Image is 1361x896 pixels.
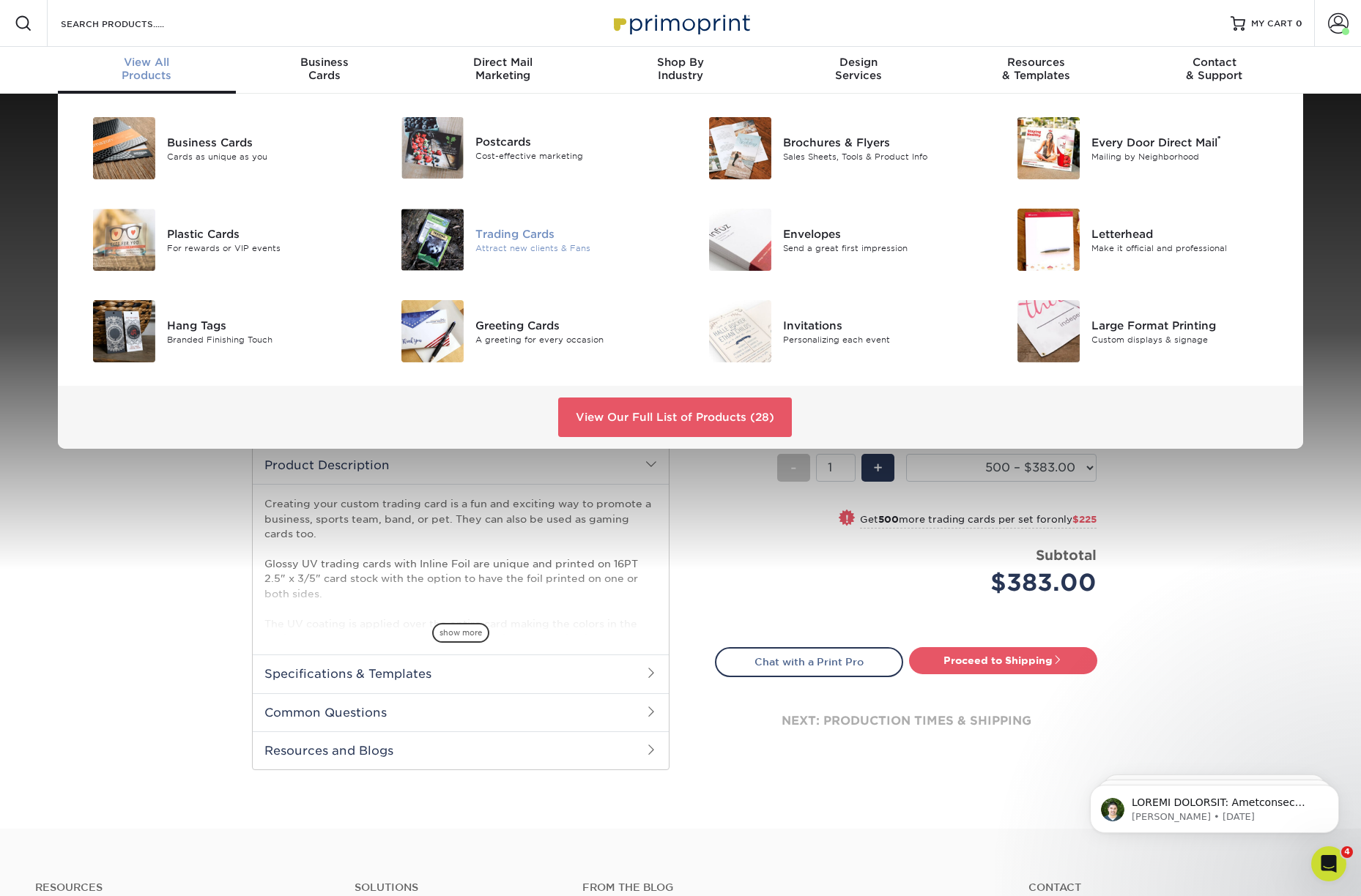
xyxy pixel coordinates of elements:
img: Envelopes [709,209,771,271]
a: Large Format Printing Large Format Printing Custom displays & signage [1000,294,1286,368]
div: For rewards or VIP events [167,242,361,254]
div: Invitations [783,317,977,333]
input: SEARCH PRODUCTS..... [59,15,202,32]
div: Custom displays & signage [1091,333,1286,346]
img: Plastic Cards [93,209,155,271]
img: Brochures & Flyers [709,117,771,179]
div: Branded Finishing Touch [167,333,361,346]
a: Resources& Templates [947,47,1125,94]
span: View All [58,56,236,69]
a: Letterhead Letterhead Make it official and professional [1000,203,1286,277]
div: Plastic Cards [167,225,361,242]
div: Sales Sheets, Tools & Product Info [783,150,977,163]
div: Every Door Direct Mail [1091,134,1286,150]
a: Proceed to Shipping [909,647,1097,673]
div: Business Cards [167,134,361,150]
a: Shop ByIndustry [592,47,770,94]
iframe: Intercom live chat [1311,846,1346,881]
div: Industry [592,56,770,82]
div: Make it official and professional [1091,242,1286,254]
div: Cards [236,56,414,82]
span: Direct Mail [414,56,592,69]
div: Mailing by Neighborhood [1091,150,1286,163]
h4: Resources [35,881,333,894]
a: View AllProducts [58,47,236,94]
span: show more [432,623,489,643]
div: Hang Tags [167,317,361,333]
div: Greeting Cards [475,317,670,333]
img: Letterhead [1017,209,1080,271]
h2: Specifications & Templates [253,654,669,692]
a: Chat with a Print Pro [715,647,903,676]
a: Contact& Support [1125,47,1303,94]
img: Hang Tags [93,300,155,362]
span: Resources [947,56,1125,69]
div: Marketing [414,56,592,82]
span: 0 [1296,18,1302,29]
div: A greeting for every occasion [475,333,670,346]
span: Contact [1125,56,1303,69]
a: BusinessCards [236,47,414,94]
img: Greeting Cards [401,300,464,362]
span: Shop By [592,56,770,69]
div: Attract new clients & Fans [475,242,670,254]
a: Postcards Postcards Cost-effective marketing [384,111,670,184]
a: Business Cards Business Cards Cards as unique as you [75,111,362,185]
div: & Support [1125,56,1303,82]
h2: Common Questions [253,693,669,731]
h4: From the Blog [582,881,990,894]
div: Cost-effective marketing [475,150,670,163]
span: 4 [1341,846,1353,858]
img: Invitations [709,300,771,362]
a: Invitations Invitations Personalizing each event [691,294,978,368]
div: Envelopes [783,225,977,242]
img: Business Cards [93,117,155,179]
a: DesignServices [769,47,947,94]
sup: ® [1217,134,1221,144]
h2: Resources and Blogs [253,731,669,769]
a: Brochures & Flyers Brochures & Flyers Sales Sheets, Tools & Product Info [691,111,978,185]
div: Services [769,56,947,82]
img: Every Door Direct Mail [1017,117,1080,179]
iframe: Intercom notifications message [1068,754,1361,856]
div: next: production times & shipping [715,677,1097,765]
a: Contact [1028,881,1326,894]
div: Personalizing each event [783,333,977,346]
a: Trading Cards Trading Cards Attract new clients & Fans [384,203,670,277]
a: View Our Full List of Products (28) [558,397,792,437]
img: Large Format Printing [1017,300,1080,362]
div: Postcards [475,134,670,150]
div: Products [58,56,236,82]
div: Cards as unique as you [167,150,361,163]
img: Postcards [401,117,464,179]
a: Direct MailMarketing [414,47,592,94]
div: & Templates [947,56,1125,82]
div: Trading Cards [475,225,670,242]
span: MY CART [1251,18,1293,30]
div: Send a great first impression [783,242,977,254]
img: Primoprint [607,7,754,39]
span: Business [236,56,414,69]
div: Letterhead [1091,225,1286,242]
h4: Solutions [355,881,560,894]
img: Trading Cards [401,209,464,271]
a: Envelopes Envelopes Send a great first impression [691,203,978,277]
div: $383.00 [917,565,1097,600]
a: Plastic Cards Plastic Cards For rewards or VIP events [75,203,362,277]
a: Hang Tags Hang Tags Branded Finishing Touch [75,294,362,368]
a: Every Door Direct Mail Every Door Direct Mail® Mailing by Neighborhood [1000,111,1286,185]
div: Brochures & Flyers [783,134,977,150]
div: Large Format Printing [1091,317,1286,333]
a: Greeting Cards Greeting Cards A greeting for every occasion [384,294,670,368]
span: Design [769,56,947,69]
